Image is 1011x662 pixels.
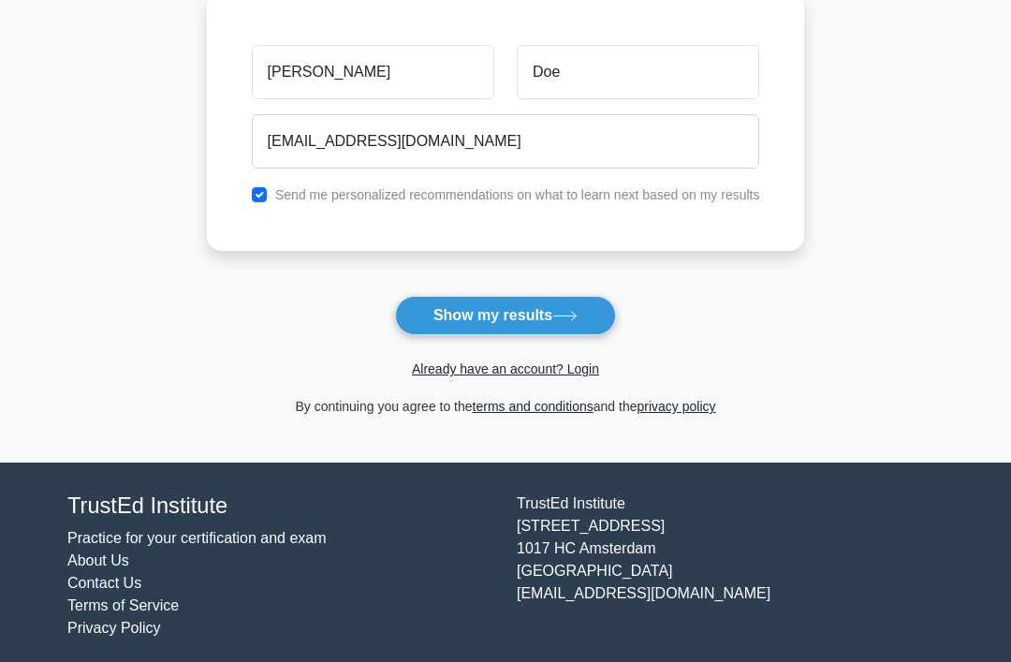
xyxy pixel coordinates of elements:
a: privacy policy [637,399,716,414]
input: Email [252,114,760,169]
button: Show my results [395,296,616,335]
a: Contact Us [67,575,141,591]
div: By continuing you agree to the and the [196,395,816,418]
a: Terms of Service [67,597,179,613]
a: Already have an account? Login [412,361,599,376]
a: Privacy Policy [67,620,161,636]
div: TrustEd Institute [STREET_ADDRESS] 1017 HC Amsterdam [GEOGRAPHIC_DATA] [EMAIL_ADDRESS][DOMAIN_NAME] [505,493,955,639]
input: First name [252,45,494,99]
input: Last name [517,45,759,99]
a: About Us [67,552,129,568]
h4: TrustEd Institute [67,493,494,519]
a: Practice for your certification and exam [67,530,327,546]
label: Send me personalized recommendations on what to learn next based on my results [275,187,760,202]
a: terms and conditions [473,399,593,414]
